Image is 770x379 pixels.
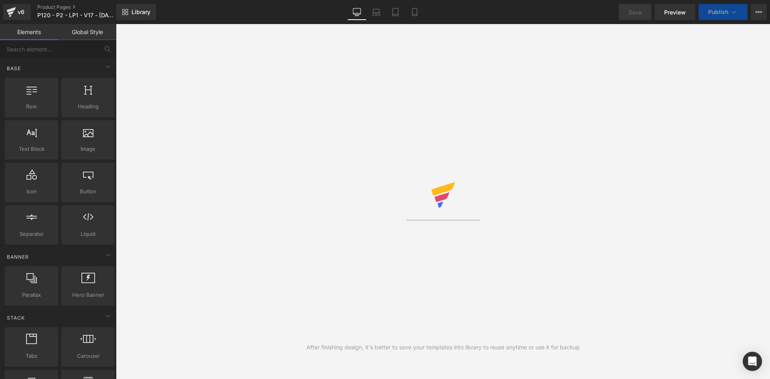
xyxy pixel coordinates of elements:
span: Preview [664,8,686,16]
span: Carousel [64,352,112,360]
span: Library [132,8,150,16]
a: Preview [654,4,695,20]
div: v6 [16,7,26,17]
span: Banner [6,253,30,261]
span: Base [6,65,22,72]
a: Global Style [58,24,116,40]
span: Button [64,187,112,196]
span: Row [7,102,56,111]
span: Tabs [7,352,56,360]
span: Hero Banner [64,291,112,299]
a: v6 [3,4,31,20]
span: Heading [64,102,112,111]
a: Mobile [405,4,424,20]
span: Icon [7,187,56,196]
a: Tablet [386,4,405,20]
button: More [751,4,767,20]
a: New Library [116,4,156,20]
span: P120 - P2 - LP1 - V17 - [DATE] [37,12,114,18]
a: Laptop [367,4,386,20]
div: Open Intercom Messenger [743,352,762,371]
span: Separator [7,230,56,238]
a: Product Pages [37,4,129,10]
span: Parallax [7,291,56,299]
span: Publish [708,9,728,15]
div: After finishing design, it's better to save your templates into library to reuse anytime or use i... [306,343,580,352]
span: Text Block [7,145,56,153]
span: Liquid [64,230,112,238]
span: Image [64,145,112,153]
span: Save [628,8,642,16]
button: Publish [699,4,748,20]
span: Stack [6,314,26,322]
a: Desktop [347,4,367,20]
